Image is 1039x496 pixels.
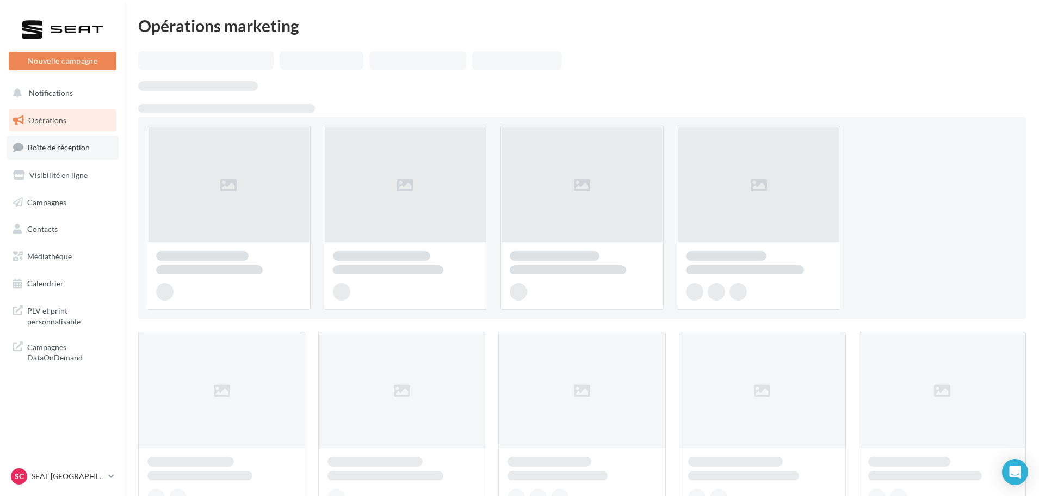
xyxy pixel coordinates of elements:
span: Visibilité en ligne [29,170,88,180]
span: Contacts [27,224,58,234]
span: Campagnes DataOnDemand [27,340,112,363]
span: Calendrier [27,279,64,288]
a: Contacts [7,218,119,241]
a: SC SEAT [GEOGRAPHIC_DATA] [9,466,116,487]
div: Opérations marketing [138,17,1026,34]
span: Boîte de réception [28,143,90,152]
a: Calendrier [7,272,119,295]
span: Campagnes [27,197,66,206]
a: Campagnes [7,191,119,214]
a: Boîte de réception [7,136,119,159]
a: Opérations [7,109,119,132]
span: Opérations [28,115,66,125]
span: SC [15,471,24,482]
a: Campagnes DataOnDemand [7,335,119,368]
span: Notifications [29,88,73,97]
div: Open Intercom Messenger [1002,459,1028,485]
a: Visibilité en ligne [7,164,119,187]
span: PLV et print personnalisable [27,303,112,327]
button: Notifications [7,82,114,105]
a: Médiathèque [7,245,119,268]
p: SEAT [GEOGRAPHIC_DATA] [32,471,104,482]
button: Nouvelle campagne [9,52,116,70]
a: PLV et print personnalisable [7,299,119,331]
span: Médiathèque [27,252,72,261]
